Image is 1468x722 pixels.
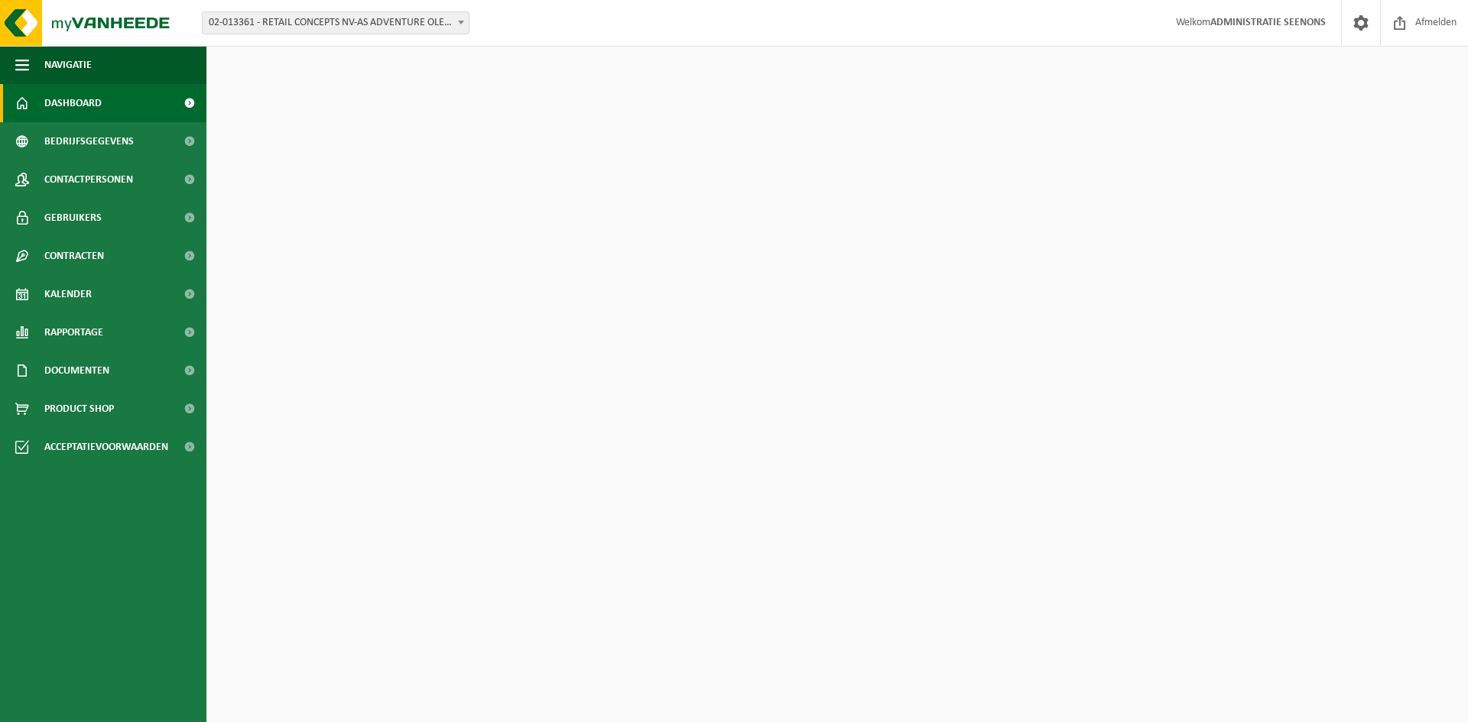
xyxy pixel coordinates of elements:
[44,390,114,428] span: Product Shop
[44,428,168,466] span: Acceptatievoorwaarden
[1210,17,1326,28] strong: ADMINISTRATIE SEENONS
[44,122,134,160] span: Bedrijfsgegevens
[44,313,103,351] span: Rapportage
[44,351,109,390] span: Documenten
[44,84,102,122] span: Dashboard
[203,12,469,34] span: 02-013361 - RETAIL CONCEPTS NV-AS ADVENTURE OLEN - OLEN
[202,11,469,34] span: 02-013361 - RETAIL CONCEPTS NV-AS ADVENTURE OLEN - OLEN
[44,199,102,237] span: Gebruikers
[44,46,92,84] span: Navigatie
[44,275,92,313] span: Kalender
[44,160,133,199] span: Contactpersonen
[44,237,104,275] span: Contracten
